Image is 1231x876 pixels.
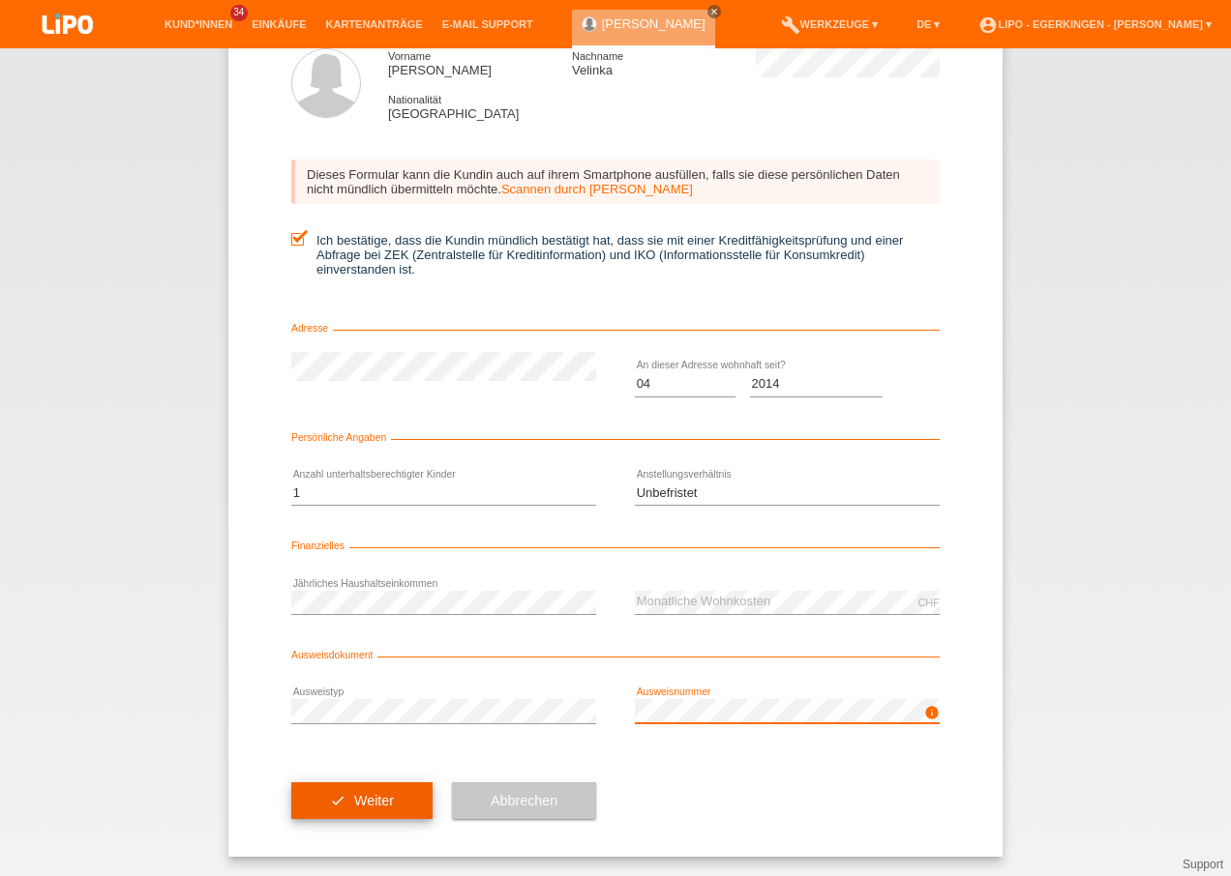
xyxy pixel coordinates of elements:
i: info [924,705,940,720]
a: info [924,711,940,722]
a: buildWerkzeuge ▾ [771,18,888,30]
span: Nachname [572,50,623,62]
div: Velinka [572,48,756,77]
div: CHF [917,597,940,608]
a: Support [1183,858,1223,871]
div: [GEOGRAPHIC_DATA] [388,92,572,121]
span: Ausweisdokument [291,650,377,660]
button: Abbrechen [452,782,596,819]
span: Nationalität [388,94,441,105]
label: Ich bestätige, dass die Kundin mündlich bestätigt hat, dass sie mit einer Kreditfähigkeitsprüfung... [291,233,940,277]
a: Einkäufe [242,18,315,30]
a: Scannen durch [PERSON_NAME] [501,182,693,196]
a: DE ▾ [907,18,949,30]
i: account_circle [978,15,998,35]
div: [PERSON_NAME] [388,48,572,77]
span: 34 [230,5,248,21]
span: Adresse [291,323,333,334]
div: Dieses Formular kann die Kundin auch auf ihrem Smartphone ausfüllen, falls sie diese persönlichen... [291,160,940,204]
span: Weiter [354,793,394,808]
a: [PERSON_NAME] [602,16,706,31]
span: Persönliche Angaben [291,432,391,443]
span: Finanzielles [291,540,349,551]
a: E-Mail Support [433,18,543,30]
i: close [709,7,719,16]
i: build [781,15,800,35]
i: check [330,793,345,808]
a: Kartenanträge [316,18,433,30]
span: Vorname [388,50,431,62]
a: Kund*innen [155,18,242,30]
button: check Weiter [291,782,433,819]
a: LIPO pay [19,40,116,54]
span: Abbrechen [491,793,557,808]
a: account_circleLIPO - Egerkingen - [PERSON_NAME] ▾ [969,18,1221,30]
a: close [707,5,721,18]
